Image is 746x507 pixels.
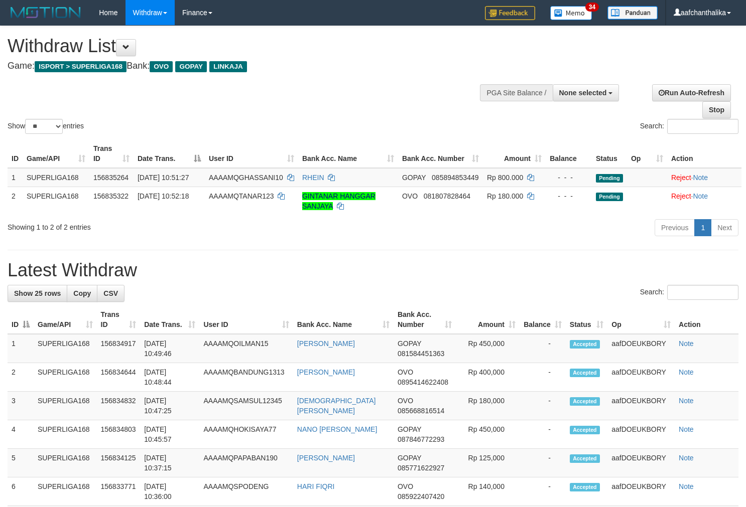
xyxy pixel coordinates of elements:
th: Date Trans.: activate to sort column ascending [140,305,199,334]
a: Copy [67,285,97,302]
td: 6 [8,477,34,506]
span: Copy 087846772293 to clipboard [398,435,444,443]
th: Balance [546,139,592,168]
a: Note [679,482,694,490]
td: 5 [8,449,34,477]
img: MOTION_logo.png [8,5,84,20]
a: Note [693,192,708,200]
td: 156834803 [97,420,141,449]
th: Bank Acc. Name: activate to sort column ascending [298,139,398,168]
td: aafDOEUKBORY [607,477,675,506]
td: 156834832 [97,392,141,420]
td: aafDOEUKBORY [607,392,675,420]
span: Copy 085668816514 to clipboard [398,407,444,415]
span: GOPAY [398,425,421,433]
label: Search: [640,285,738,300]
th: Game/API: activate to sort column ascending [23,139,89,168]
a: Next [711,219,738,236]
a: Show 25 rows [8,285,67,302]
td: aafDOEUKBORY [607,420,675,449]
td: AAAAMQHOKISAYA77 [199,420,293,449]
th: Bank Acc. Name: activate to sort column ascending [293,305,394,334]
td: 156834125 [97,449,141,477]
span: OVO [398,397,413,405]
div: - - - [550,191,588,201]
td: aafDOEUKBORY [607,334,675,363]
span: AAAAMQTANAR123 [209,192,274,200]
span: Show 25 rows [14,289,61,297]
td: AAAAMQPAPABAN190 [199,449,293,477]
th: Status [592,139,627,168]
td: SUPERLIGA168 [34,477,97,506]
div: - - - [550,173,588,183]
span: Pending [596,193,623,201]
button: None selected [553,84,619,101]
td: 1 [8,168,23,187]
h1: Withdraw List [8,36,487,56]
a: Note [679,454,694,462]
td: 3 [8,392,34,420]
td: AAAAMQSAMSUL12345 [199,392,293,420]
td: Rp 400,000 [456,363,520,392]
select: Showentries [25,119,63,134]
a: [PERSON_NAME] [297,454,355,462]
th: User ID: activate to sort column ascending [205,139,298,168]
td: 4 [8,420,34,449]
th: Bank Acc. Number: activate to sort column ascending [394,305,456,334]
td: - [520,449,566,477]
span: 156835322 [93,192,129,200]
td: Rp 180,000 [456,392,520,420]
input: Search: [667,119,738,134]
span: OVO [150,61,173,72]
a: HARI FIQRI [297,482,335,490]
td: AAAAMQSPODENG [199,477,293,506]
td: AAAAMQOILMAN15 [199,334,293,363]
div: Showing 1 to 2 of 2 entries [8,218,303,232]
span: Rp 800.000 [487,174,523,182]
td: [DATE] 10:45:57 [140,420,199,449]
span: CSV [103,289,118,297]
td: - [520,392,566,420]
th: Trans ID: activate to sort column ascending [97,305,141,334]
a: 1 [694,219,711,236]
span: Copy 0895414622408 to clipboard [398,378,448,386]
img: Feedback.jpg [485,6,535,20]
span: Copy 085894853449 to clipboard [432,174,478,182]
span: Copy 085771622927 to clipboard [398,464,444,472]
td: SUPERLIGA168 [34,363,97,392]
a: [DEMOGRAPHIC_DATA][PERSON_NAME] [297,397,376,415]
input: Search: [667,285,738,300]
span: Copy 085922407420 to clipboard [398,492,444,500]
td: - [520,334,566,363]
img: Button%20Memo.svg [550,6,592,20]
th: User ID: activate to sort column ascending [199,305,293,334]
td: 2 [8,187,23,215]
span: Copy [73,289,91,297]
span: None selected [559,89,607,97]
img: panduan.png [607,6,658,20]
th: Trans ID: activate to sort column ascending [89,139,134,168]
td: Rp 450,000 [456,334,520,363]
td: SUPERLIGA168 [23,187,89,215]
td: SUPERLIGA168 [34,449,97,477]
span: OVO [398,482,413,490]
td: SUPERLIGA168 [34,420,97,449]
span: Accepted [570,340,600,349]
a: Previous [655,219,695,236]
a: Stop [702,101,731,118]
th: Status: activate to sort column ascending [566,305,607,334]
td: SUPERLIGA168 [34,392,97,420]
td: 2 [8,363,34,392]
span: GOPAY [402,174,426,182]
a: [PERSON_NAME] [297,340,355,348]
a: Note [679,368,694,376]
td: aafDOEUKBORY [607,363,675,392]
td: AAAAMQBANDUNG1313 [199,363,293,392]
td: [DATE] 10:36:00 [140,477,199,506]
span: Accepted [570,454,600,463]
div: PGA Site Balance / [480,84,552,101]
th: Bank Acc. Number: activate to sort column ascending [398,139,483,168]
td: aafDOEUKBORY [607,449,675,477]
td: SUPERLIGA168 [23,168,89,187]
th: Balance: activate to sort column ascending [520,305,566,334]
